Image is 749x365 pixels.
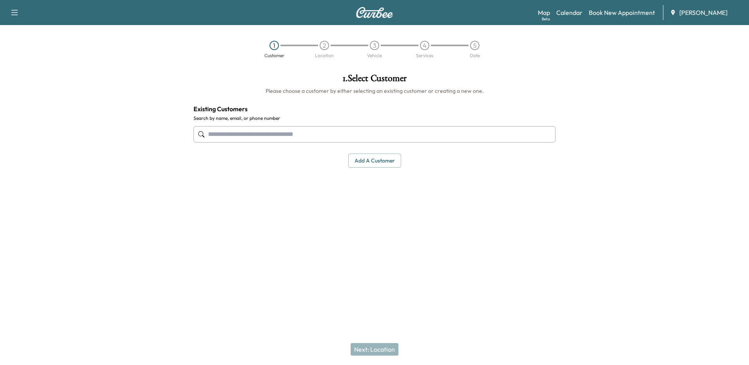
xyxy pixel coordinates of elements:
div: 2 [320,41,329,50]
div: 4 [420,41,429,50]
label: Search by name, email, or phone number [194,115,555,121]
img: Curbee Logo [356,7,393,18]
button: Add a customer [348,154,401,168]
div: Location [315,53,334,58]
div: Beta [542,16,550,22]
span: [PERSON_NAME] [679,8,727,17]
h6: Please choose a customer by either selecting an existing customer or creating a new one. [194,87,555,95]
a: MapBeta [538,8,550,17]
div: 5 [470,41,479,50]
a: Book New Appointment [589,8,655,17]
h1: 1 . Select Customer [194,74,555,87]
a: Calendar [556,8,583,17]
div: 3 [370,41,379,50]
div: Vehicle [367,53,382,58]
div: Services [416,53,433,58]
div: Date [470,53,480,58]
div: 1 [270,41,279,50]
h4: Existing Customers [194,104,555,114]
div: Customer [264,53,284,58]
